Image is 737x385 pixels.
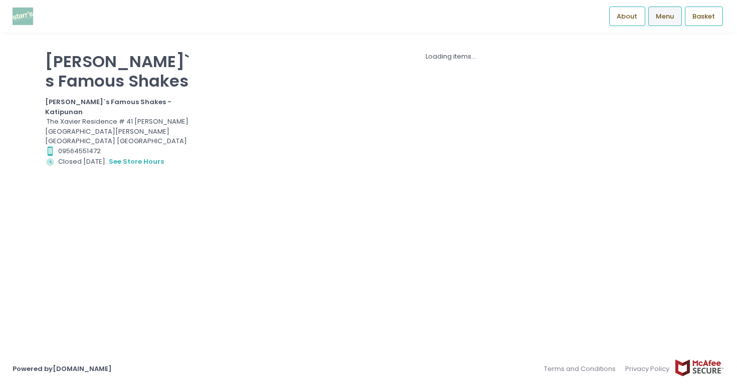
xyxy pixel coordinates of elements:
[692,12,715,22] span: Basket
[674,359,724,376] img: mcafee-secure
[45,117,198,146] div: The Xavier Residence # 41 [PERSON_NAME] [GEOGRAPHIC_DATA][PERSON_NAME][GEOGRAPHIC_DATA] [GEOGRAPH...
[13,8,33,25] img: logo
[648,7,682,26] a: Menu
[609,7,645,26] a: About
[45,156,198,167] div: Closed [DATE].
[210,52,692,62] div: Loading items...
[13,364,112,373] a: Powered by[DOMAIN_NAME]
[544,359,621,378] a: Terms and Conditions
[45,52,198,91] p: [PERSON_NAME]`s Famous Shakes
[45,146,198,156] div: 09564551472
[621,359,675,378] a: Privacy Policy
[108,156,164,167] button: see store hours
[656,12,674,22] span: Menu
[617,12,637,22] span: About
[45,97,171,117] b: [PERSON_NAME]`s Famous Shakes - Katipunan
